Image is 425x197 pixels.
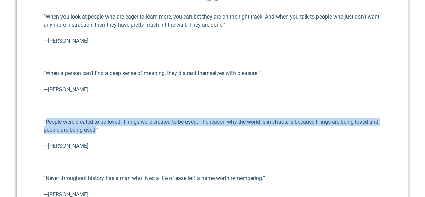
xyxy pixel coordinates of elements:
p: —[PERSON_NAME] [44,37,381,45]
p: —[PERSON_NAME] [44,142,381,150]
p: “People were created to be loved. Things were created to be used. The reason why the world is in ... [44,118,381,134]
p: “When you look at people who are eager to learn more, you can bet they are on the right track. An... [44,13,381,29]
p: “Never throughout history has a man who lived a life of ease left a name worth remembering.” [44,174,381,183]
p: “When a person can’t find a deep sense of meaning, they distract themselves with pleasure.” [44,69,381,77]
p: —[PERSON_NAME] [44,86,381,94]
